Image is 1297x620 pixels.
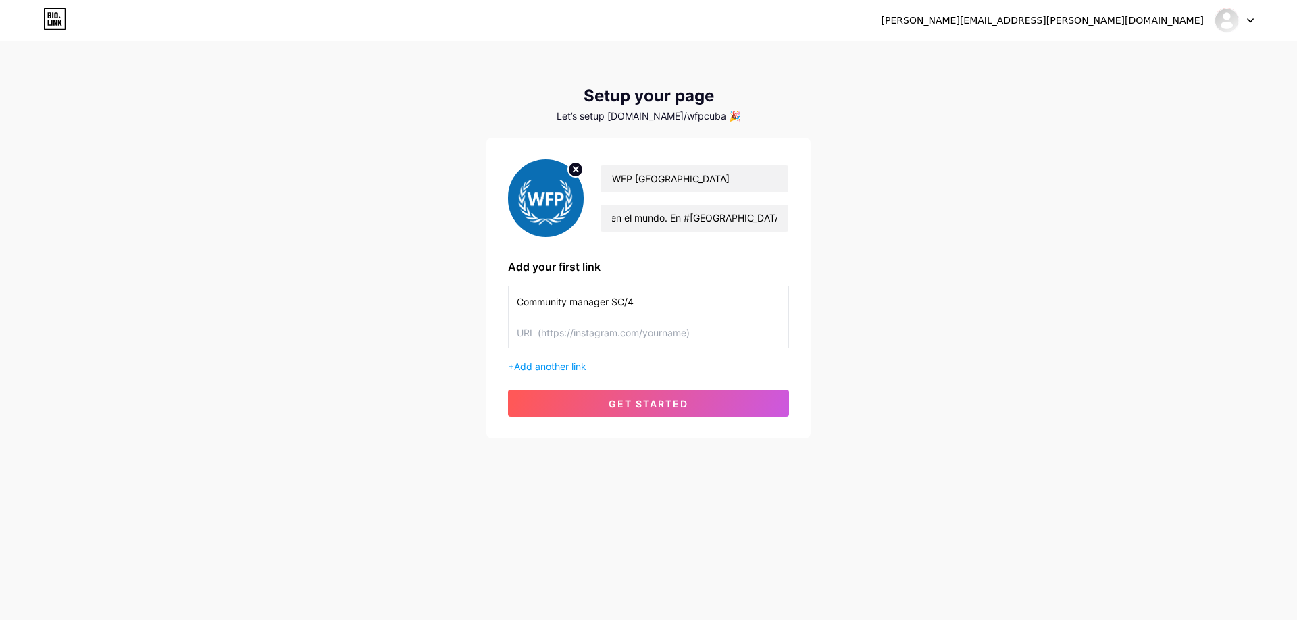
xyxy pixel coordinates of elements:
span: Add another link [514,361,586,372]
div: Add your first link [508,259,789,275]
img: wfpcuba [1214,7,1240,33]
div: Setup your page [486,86,811,105]
input: bio [601,205,788,232]
div: Let’s setup [DOMAIN_NAME]/wfpcuba 🎉 [486,111,811,122]
input: URL (https://instagram.com/yourname) [517,317,780,348]
input: Your name [601,165,788,192]
div: [PERSON_NAME][EMAIL_ADDRESS][PERSON_NAME][DOMAIN_NAME] [882,14,1204,28]
img: profile pic [508,159,584,237]
button: get started [508,390,789,417]
span: get started [609,398,688,409]
div: + [508,359,789,373]
input: Link name (My Instagram) [517,286,780,317]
